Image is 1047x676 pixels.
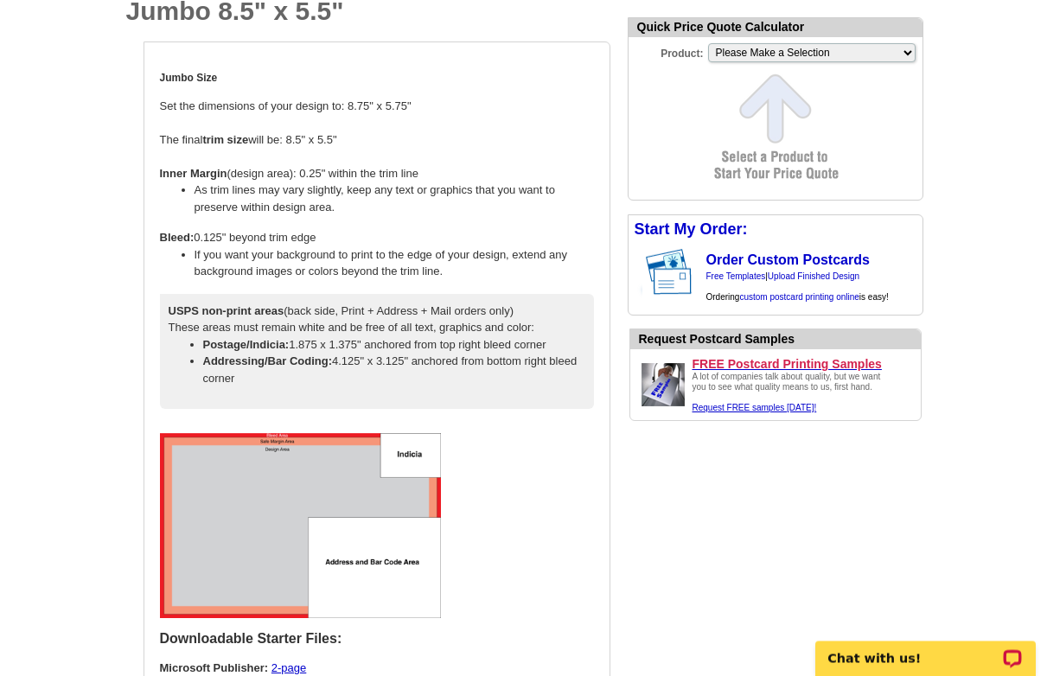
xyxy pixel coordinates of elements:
a: Upload Finished Design [768,272,859,282]
li: As trim lines may vary slightly, keep any text or graphics that you want to preserve within desig... [195,182,594,216]
label: Product: [629,42,706,62]
span: | Ordering is easy! [706,272,889,303]
strong: Inner Margin [160,168,227,181]
a: Order Custom Postcards [706,253,870,268]
strong: Bleed: [160,232,195,245]
div: Quick Price Quote Calculator [629,19,923,38]
div: (back side, Print + Address + Mail orders only) These areas must remain white and be free of all ... [160,295,594,411]
strong: trim size [202,134,248,147]
a: Request FREE samples [DATE]! [693,404,817,413]
a: 2-page [271,662,306,675]
td: Set the dimensions of your design to: 8.75" x 5.75" The final will be: 8.5" x 5.5" (design area):... [159,58,595,422]
strong: Downloadable Starter Files: [160,632,342,647]
a: Free Templates [706,272,766,282]
a: FREE Postcard Printing Samples [693,357,914,373]
img: post card showing stamp and address area [642,245,704,302]
li: 1.875 x 1.375" anchored from top right bleed corner [203,337,585,354]
strong: Postage/Indicia: [203,339,290,352]
li: 4.125" x 3.125" anchored from bottom right bleed corner [203,354,585,387]
img: background image for postcard [629,245,642,302]
img: Upload a design ready to be printed [637,360,689,411]
a: custom postcard printing online [739,293,859,303]
li: If you want your background to print to the edge of your design, extend any background images or ... [195,247,594,281]
div: Request Postcard Samples [639,331,921,349]
div: A lot of companies talk about quality, but we want you to see what quality means to us, first hand. [693,373,891,414]
img: jumbo postcard starter files [160,434,441,619]
strong: Microsoft Publisher: [160,662,269,675]
h4: Jumbo Size [160,73,594,85]
div: Start My Order: [629,216,923,245]
strong: USPS non-print areas [169,305,284,318]
iframe: LiveChat chat widget [804,622,1047,676]
strong: Addressing/Bar Coding: [203,355,333,368]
